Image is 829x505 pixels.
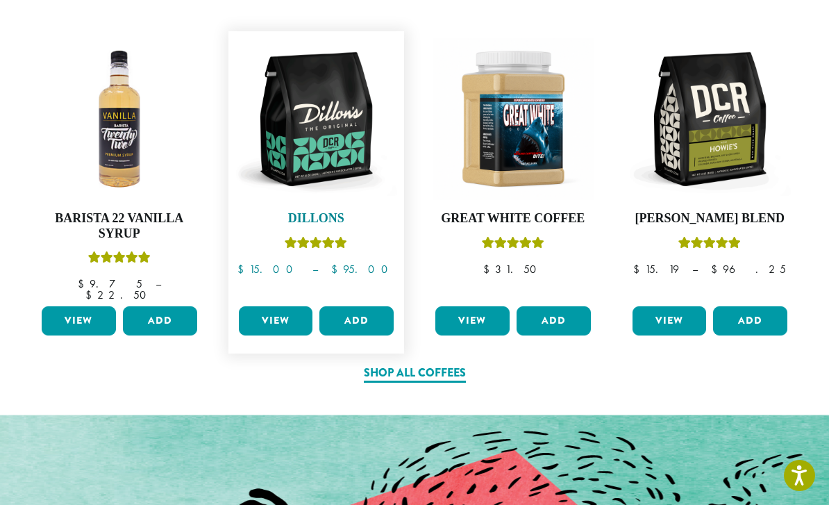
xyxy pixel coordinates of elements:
a: Shop All Coffees [364,365,466,383]
img: DCR-12oz-Dillons-Stock-scaled.png [235,38,398,201]
img: VANILLA-300x300.png [38,38,201,201]
button: Add [123,306,197,336]
span: $ [633,262,645,276]
button: Add [713,306,787,336]
h4: Great White Coffee [432,211,594,226]
span: $ [711,262,723,276]
span: – [156,276,161,291]
span: $ [483,262,495,276]
span: $ [85,288,97,302]
bdi: 15.19 [633,262,679,276]
bdi: 22.50 [85,288,153,302]
span: – [312,262,318,276]
img: DCR-12oz-Howies-Stock-scaled.png [629,38,792,201]
span: $ [78,276,90,291]
div: Rated 5.00 out of 5 [285,235,347,256]
div: Rated 5.00 out of 5 [482,235,544,256]
h4: Dillons [235,211,398,226]
img: Great_White_Ground_Espresso_2.png [432,38,594,201]
div: Rated 5.00 out of 5 [88,249,151,270]
a: Barista 22 Vanilla SyrupRated 5.00 out of 5 [38,38,201,301]
a: DillonsRated 5.00 out of 5 [235,38,398,301]
bdi: 31.50 [483,262,543,276]
a: Great White CoffeeRated 5.00 out of 5 $31.50 [432,38,594,301]
span: $ [331,262,343,276]
a: View [42,306,116,336]
bdi: 95.00 [331,262,394,276]
bdi: 15.00 [237,262,299,276]
button: Add [517,306,591,336]
a: View [435,306,510,336]
h4: Barista 22 Vanilla Syrup [38,211,201,241]
span: – [692,262,698,276]
h4: [PERSON_NAME] Blend [629,211,792,226]
bdi: 9.75 [78,276,142,291]
span: $ [237,262,249,276]
a: View [239,306,313,336]
a: View [633,306,707,336]
bdi: 96.25 [711,262,786,276]
button: Add [319,306,394,336]
a: [PERSON_NAME] BlendRated 4.67 out of 5 [629,38,792,301]
div: Rated 4.67 out of 5 [678,235,741,256]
